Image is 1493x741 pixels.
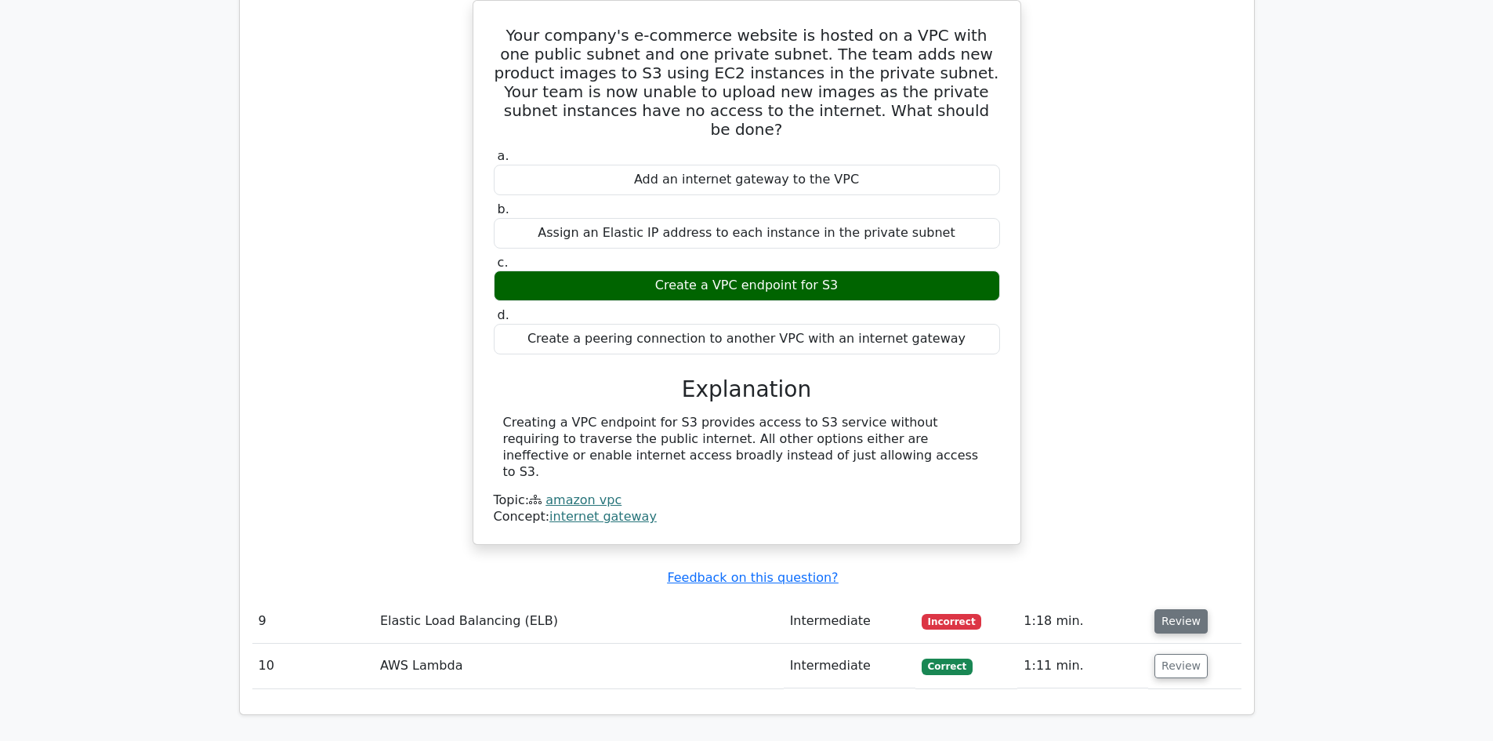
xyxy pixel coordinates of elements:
button: Review [1154,609,1208,634]
td: Intermediate [784,644,915,688]
span: Correct [922,659,973,674]
a: amazon vpc [545,492,621,507]
span: a. [498,148,509,163]
div: Concept: [494,509,1000,525]
div: Add an internet gateway to the VPC [494,165,1000,195]
td: 9 [252,599,374,644]
h5: Your company's e-commerce website is hosted on a VPC with one public subnet and one private subne... [492,26,1002,139]
span: d. [498,307,509,322]
span: c. [498,255,509,270]
a: internet gateway [549,509,657,524]
td: Elastic Load Balancing (ELB) [374,599,784,644]
a: Feedback on this question? [667,570,838,585]
td: 10 [252,644,374,688]
div: Assign an Elastic IP address to each instance in the private subnet [494,218,1000,249]
button: Review [1154,654,1208,678]
td: 1:11 min. [1017,644,1148,688]
div: Create a peering connection to another VPC with an internet gateway [494,324,1000,354]
td: 1:18 min. [1017,599,1148,644]
div: Topic: [494,492,1000,509]
h3: Explanation [503,376,991,403]
div: Create a VPC endpoint for S3 [494,271,1000,301]
span: b. [498,202,509,216]
td: Intermediate [784,599,915,644]
div: Creating a VPC endpoint for S3 provides access to S3 service without requiring to traverse the pu... [503,415,991,480]
span: Incorrect [922,614,982,630]
td: AWS Lambda [374,644,784,688]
